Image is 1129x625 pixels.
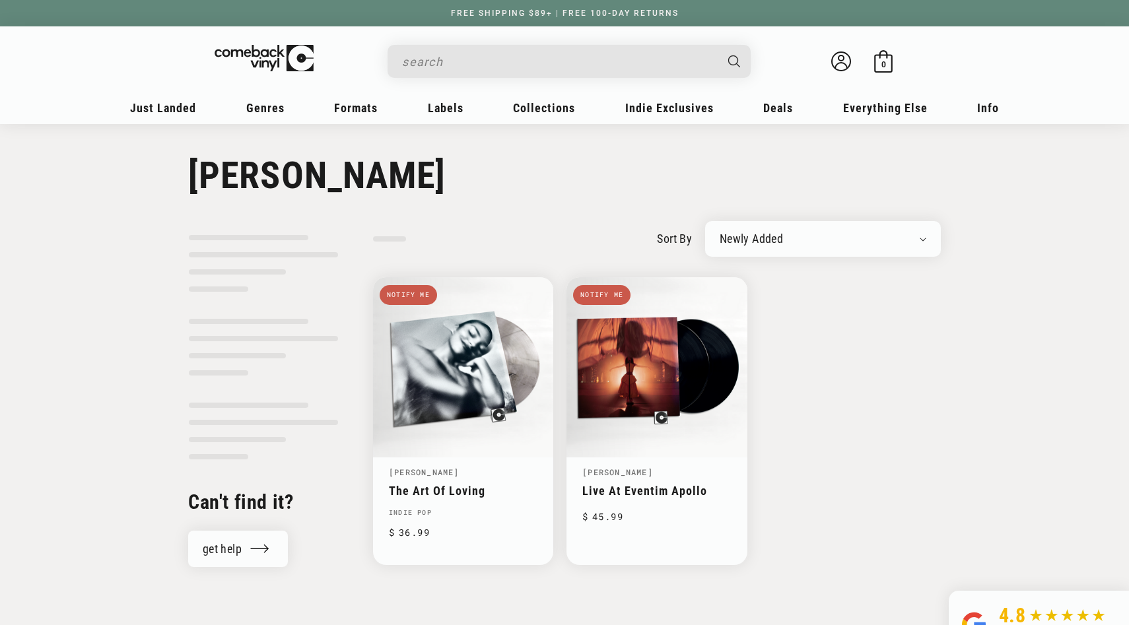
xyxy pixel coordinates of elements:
h1: [PERSON_NAME] [188,154,941,197]
span: 0 [881,59,886,69]
div: Search [388,45,751,78]
span: Collections [513,101,575,115]
span: Just Landed [130,101,196,115]
span: Deals [763,101,793,115]
a: Live At Eventim Apollo [582,484,731,498]
a: FREE SHIPPING $89+ | FREE 100-DAY RETURNS [438,9,692,18]
a: [PERSON_NAME] [582,467,653,477]
button: Search [717,45,753,78]
img: star5.svg [1029,609,1105,622]
span: Formats [334,101,378,115]
span: Genres [246,101,285,115]
label: sort by [657,230,692,247]
span: Everything Else [843,101,928,115]
span: Labels [428,101,463,115]
a: get help [188,531,288,567]
h2: Can't find it? [188,489,339,515]
a: [PERSON_NAME] [389,467,460,477]
a: The Art Of Loving [389,484,537,498]
input: search [402,48,715,75]
span: Info [977,101,999,115]
span: Indie Exclusives [625,101,714,115]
